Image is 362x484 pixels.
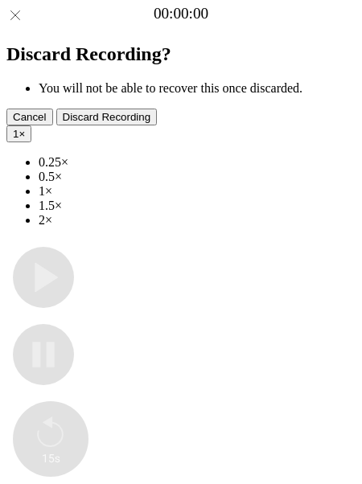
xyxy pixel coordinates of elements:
li: You will not be able to recover this once discarded. [39,81,356,96]
li: 2× [39,213,356,228]
li: 0.5× [39,170,356,184]
a: 00:00:00 [154,5,208,23]
button: Cancel [6,109,53,125]
button: Discard Recording [56,109,158,125]
li: 0.25× [39,155,356,170]
h2: Discard Recording? [6,43,356,65]
li: 1.5× [39,199,356,213]
li: 1× [39,184,356,199]
button: 1× [6,125,31,142]
span: 1 [13,128,19,140]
